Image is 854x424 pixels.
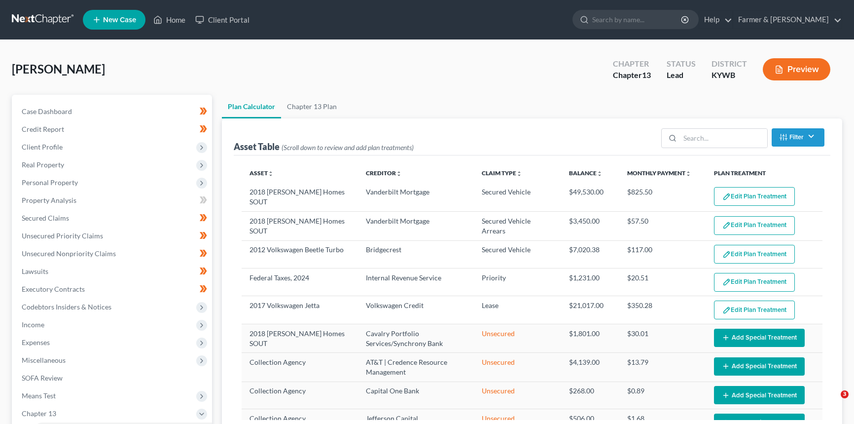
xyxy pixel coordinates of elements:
[482,169,522,177] a: Claim Typeunfold_more
[841,390,849,398] span: 3
[242,269,358,296] td: Federal Taxes, 2024
[22,107,72,116] span: Case Dashboard
[597,171,603,177] i: unfold_more
[714,187,795,206] button: Edit Plan Treatment
[820,390,844,414] iframe: Intercom live chat
[242,353,358,382] td: Collection Agency
[561,212,619,240] td: $3,450.00
[358,382,474,409] td: Capital One Bank
[22,338,50,347] span: Expenses
[242,240,358,268] td: 2012 Volkswagen Beetle Turbo
[733,11,842,29] a: Farmer & [PERSON_NAME]
[714,216,795,235] button: Edit Plan Treatment
[706,163,822,183] th: Plan Treatment
[242,296,358,324] td: 2017 Volkswagen Jetta
[569,169,603,177] a: Balanceunfold_more
[474,183,561,212] td: Secured Vehicle
[22,374,63,382] span: SOFA Review
[222,95,281,118] a: Plan Calculator
[561,240,619,268] td: $7,020.38
[148,11,190,29] a: Home
[627,169,691,177] a: Monthly Paymentunfold_more
[474,353,561,382] td: Unsecured
[22,267,48,275] span: Lawsuits
[234,141,414,153] div: Asset Table
[14,209,212,227] a: Secured Claims
[561,382,619,409] td: $268.00
[358,324,474,352] td: Cavalry Portfolio Services/Synchrony Bank
[474,296,561,324] td: Lease
[22,125,64,133] span: Credit Report
[22,409,56,418] span: Chapter 13
[561,296,619,324] td: $21,017.00
[613,70,651,81] div: Chapter
[561,353,619,382] td: $4,139.00
[358,296,474,324] td: Volkswagen Credit
[103,16,136,24] span: New Case
[358,353,474,382] td: AT&T | Credence Resource Management
[14,263,212,280] a: Lawsuits
[282,143,414,152] span: (Scroll down to review and add plan treatments)
[642,70,651,79] span: 13
[22,356,66,364] span: Miscellaneous
[358,240,474,268] td: Bridgecrest
[619,183,707,212] td: $825.50
[242,212,358,240] td: 2018 [PERSON_NAME] Homes SOUT
[22,196,76,204] span: Property Analysis
[22,303,111,311] span: Codebtors Insiders & Notices
[22,178,78,187] span: Personal Property
[22,285,85,293] span: Executory Contracts
[722,278,731,286] img: edit-pencil-c1479a1de80d8dea1e2430c2f745a3c6a07e9d7aa2eeffe225670001d78357a8.svg
[714,245,795,264] button: Edit Plan Treatment
[22,320,44,329] span: Income
[667,58,696,70] div: Status
[561,183,619,212] td: $49,530.00
[619,382,707,409] td: $0.89
[714,273,795,292] button: Edit Plan Treatment
[358,212,474,240] td: Vanderbilt Mortgage
[474,382,561,409] td: Unsecured
[474,240,561,268] td: Secured Vehicle
[561,269,619,296] td: $1,231.00
[712,70,747,81] div: KYWB
[619,296,707,324] td: $350.28
[592,10,682,29] input: Search by name...
[722,250,731,259] img: edit-pencil-c1479a1de80d8dea1e2430c2f745a3c6a07e9d7aa2eeffe225670001d78357a8.svg
[699,11,732,29] a: Help
[22,391,56,400] span: Means Test
[22,249,116,258] span: Unsecured Nonpriority Claims
[396,171,402,177] i: unfold_more
[714,301,795,319] button: Edit Plan Treatment
[242,382,358,409] td: Collection Agency
[722,193,731,201] img: edit-pencil-c1479a1de80d8dea1e2430c2f745a3c6a07e9d7aa2eeffe225670001d78357a8.svg
[358,183,474,212] td: Vanderbilt Mortgage
[722,221,731,230] img: edit-pencil-c1479a1de80d8dea1e2430c2f745a3c6a07e9d7aa2eeffe225670001d78357a8.svg
[22,214,69,222] span: Secured Claims
[474,269,561,296] td: Priority
[14,192,212,209] a: Property Analysis
[12,62,105,76] span: [PERSON_NAME]
[619,240,707,268] td: $117.00
[242,324,358,352] td: 2018 [PERSON_NAME] Homes SOUT
[680,129,767,148] input: Search...
[242,183,358,212] td: 2018 [PERSON_NAME] Homes SOUT
[613,58,651,70] div: Chapter
[268,171,274,177] i: unfold_more
[722,306,731,314] img: edit-pencil-c1479a1de80d8dea1e2430c2f745a3c6a07e9d7aa2eeffe225670001d78357a8.svg
[712,58,747,70] div: District
[14,245,212,263] a: Unsecured Nonpriority Claims
[281,95,343,118] a: Chapter 13 Plan
[763,58,830,80] button: Preview
[14,280,212,298] a: Executory Contracts
[22,143,63,151] span: Client Profile
[619,269,707,296] td: $20.51
[516,171,522,177] i: unfold_more
[474,212,561,240] td: Secured Vehicle Arrears
[561,324,619,352] td: $1,801.00
[619,353,707,382] td: $13.79
[772,128,824,147] button: Filter
[366,169,402,177] a: Creditorunfold_more
[358,269,474,296] td: Internal Revenue Service
[667,70,696,81] div: Lead
[619,324,707,352] td: $30.01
